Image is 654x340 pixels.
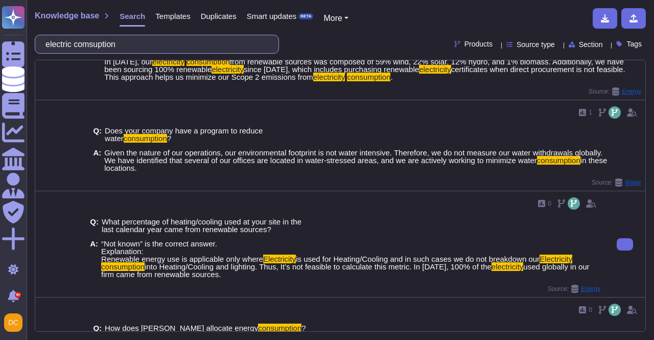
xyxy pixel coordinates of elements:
[90,218,99,233] b: Q:
[93,324,102,332] b: Q:
[464,40,493,48] span: Products
[201,12,237,20] span: Duplicates
[548,285,600,293] span: Source:
[244,65,419,74] span: since [DATE], which includes purchasing renewable
[212,65,244,74] mark: electricity
[419,65,451,74] mark: electricity
[298,13,313,19] div: BETA
[104,57,624,74] span: from renewable sources was composed of 59% wind, 22% solar, 12% hydro, and 1% biomass. Additional...
[592,178,641,187] span: Source:
[35,12,99,20] span: Knowledge base
[105,126,263,143] span: Does your company have a program to reduce water
[2,311,30,334] button: user
[517,41,555,48] span: Source type
[145,262,492,271] span: into Heating/Cooling and lighting. Thus, It’s not feasible to calculate this metric. In [DATE], 1...
[313,73,345,81] mark: electricity
[120,12,145,20] span: Search
[537,156,580,165] mark: consumption
[622,88,641,95] span: Energy
[263,255,296,263] mark: Electricity
[247,12,297,20] span: Smart updates
[15,292,21,298] div: 9+
[625,179,641,186] span: Water
[167,134,171,143] span: ?
[258,324,301,332] mark: consumption
[540,255,572,263] mark: Electricity
[90,240,98,278] b: A:
[104,148,602,165] span: Given the nature of our operations, our environmental footprint is not water intensive. Therefore...
[93,127,102,142] b: Q:
[296,255,540,263] span: is used for Heating/Cooling and in such cases we do not breakdown our
[301,324,306,332] span: ?
[323,14,342,22] span: More
[4,313,22,332] img: user
[155,12,190,20] span: Templates
[93,149,101,172] b: A:
[105,324,258,332] span: How does [PERSON_NAME] allocate energy
[548,200,551,207] span: 0
[323,12,348,25] button: More
[581,286,600,292] span: Energy
[390,73,392,81] span: .
[124,134,167,143] mark: consumption
[492,262,524,271] mark: electricity
[104,65,625,81] span: certificates when direct procurement is not feasible. This approach helps us minimize our Scope 2...
[40,35,268,53] input: Search a question or template...
[186,57,230,66] mark: consumption
[101,239,263,263] span: “Not known” is the correct answer. Explanation: Renewable energy use is applicable only where
[101,262,145,271] mark: consumption
[104,156,607,172] span: in these locations.
[589,307,592,313] span: 0
[93,50,101,81] b: A:
[347,73,390,81] mark: consumption
[152,57,184,66] mark: electricity
[589,87,641,96] span: Source:
[102,217,301,234] span: What percentage of heating/cooling used at your site in the last calendar year came from renewabl...
[579,41,603,48] span: Section
[589,109,592,116] span: 1
[101,262,590,279] span: used globally in our firm came from renewable sources.
[626,40,642,48] span: Tags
